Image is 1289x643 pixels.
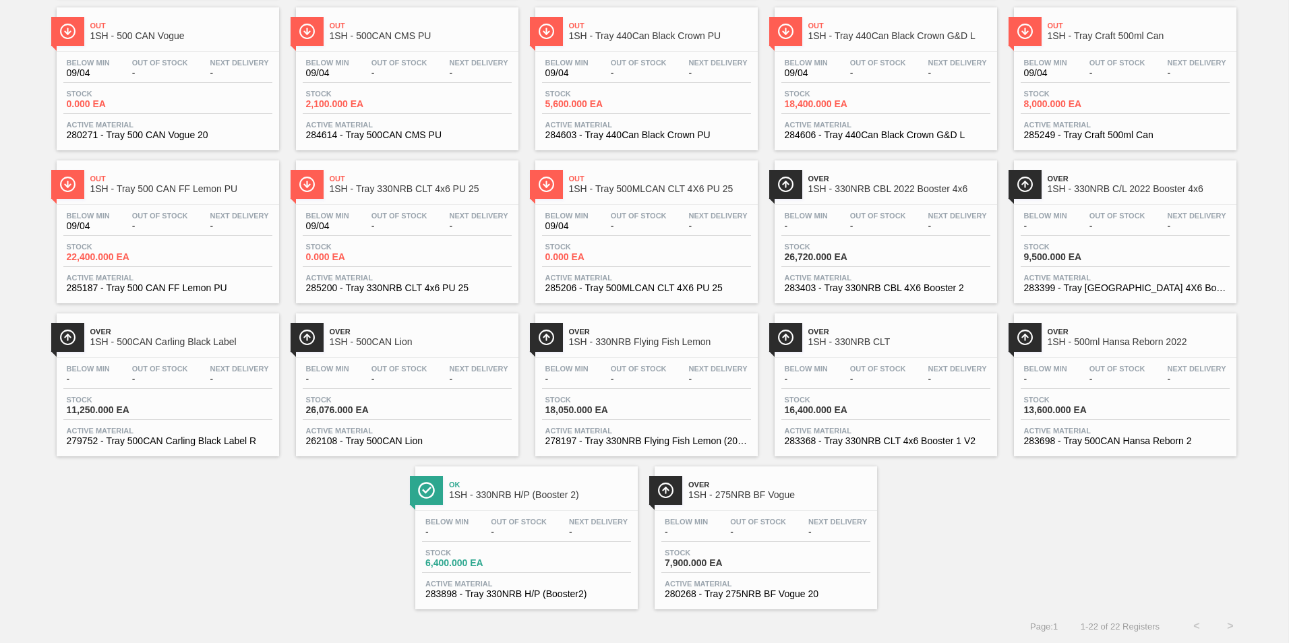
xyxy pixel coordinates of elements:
[785,221,828,231] span: -
[67,405,161,415] span: 11,250.000 EA
[67,99,161,109] span: 0.000 EA
[450,365,508,373] span: Next Delivery
[371,221,427,231] span: -
[67,283,269,293] span: 285187 - Tray 500 CAN FF Lemon PU
[611,59,667,67] span: Out Of Stock
[808,175,990,183] span: Over
[90,337,272,347] span: 1SH - 500CAN Carling Black Label
[405,456,644,609] a: ÍconeOk1SH - 330NRB H/P (Booster 2)Below Min-Out Of Stock-Next Delivery-Stock6,400.000 EAActive M...
[306,252,400,262] span: 0.000 EA
[330,337,512,347] span: 1SH - 500CAN Lion
[689,365,748,373] span: Next Delivery
[850,59,906,67] span: Out Of Stock
[1024,212,1067,220] span: Below Min
[545,99,640,109] span: 5,600.000 EA
[785,99,879,109] span: 18,400.000 EA
[545,212,589,220] span: Below Min
[132,221,188,231] span: -
[928,59,987,67] span: Next Delivery
[928,68,987,78] span: -
[785,396,879,404] span: Stock
[1024,283,1226,293] span: 283399 - Tray 330NRB Castle 4X6 Booster 2
[665,549,759,557] span: Stock
[371,365,427,373] span: Out Of Stock
[1048,337,1230,347] span: 1SH - 500ml Hansa Reborn 2022
[569,184,751,194] span: 1SH - Tray 500MLCAN CLT 4X6 PU 25
[569,518,628,526] span: Next Delivery
[210,59,269,67] span: Next Delivery
[132,59,188,67] span: Out Of Stock
[67,436,269,446] span: 279752 - Tray 500CAN Carling Black Label R
[1024,221,1067,231] span: -
[785,243,879,251] span: Stock
[611,221,667,231] span: -
[1078,621,1160,632] span: 1 - 22 of 22 Registers
[306,427,508,435] span: Active Material
[306,212,349,220] span: Below Min
[210,68,269,78] span: -
[1024,365,1067,373] span: Below Min
[785,274,987,282] span: Active Material
[665,558,759,568] span: 7,900.000 EA
[545,90,640,98] span: Stock
[371,59,427,67] span: Out Of Stock
[1024,68,1067,78] span: 09/04
[545,130,748,140] span: 284603 - Tray 440Can Black Crown PU
[545,396,640,404] span: Stock
[785,436,987,446] span: 283368 - Tray 330NRB CLT 4x6 Booster 1 V2
[1048,175,1230,183] span: Over
[299,329,316,346] img: Ícone
[1024,274,1226,282] span: Active Material
[59,23,76,40] img: Ícone
[545,427,748,435] span: Active Material
[611,68,667,78] span: -
[1213,609,1247,643] button: >
[785,121,987,129] span: Active Material
[67,243,161,251] span: Stock
[210,374,269,384] span: -
[210,212,269,220] span: Next Delivery
[644,456,884,609] a: ÍconeOver1SH - 275NRB BF VogueBelow Min-Out Of Stock-Next Delivery-Stock7,900.000 EAActive Materi...
[306,365,349,373] span: Below Min
[545,283,748,293] span: 285206 - Tray 500MLCAN CLT 4X6 PU 25
[525,150,765,303] a: ÍconeOut1SH - Tray 500MLCAN CLT 4X6 PU 25Below Min09/04Out Of Stock-Next Delivery-Stock0.000 EAAc...
[688,490,870,500] span: 1SH - 275NRB BF Vogue
[611,365,667,373] span: Out Of Stock
[132,68,188,78] span: -
[665,589,867,599] span: 280268 - Tray 275NRB BF Vogue 20
[808,527,867,537] span: -
[47,303,286,456] a: ÍconeOver1SH - 500CAN Carling Black LabelBelow Min-Out Of Stock-Next Delivery-Stock11,250.000 EAA...
[90,175,272,183] span: Out
[525,303,765,456] a: ÍconeOver1SH - 330NRB Flying Fish LemonBelow Min-Out Of Stock-Next Delivery-Stock18,050.000 EAAct...
[90,31,272,41] span: 1SH - 500 CAN Vogue
[1024,90,1118,98] span: Stock
[306,243,400,251] span: Stock
[611,374,667,384] span: -
[330,31,512,41] span: 1SH - 500CAN CMS PU
[306,90,400,98] span: Stock
[785,365,828,373] span: Below Min
[765,303,1004,456] a: ÍconeOver1SH - 330NRB CLTBelow Min-Out Of Stock-Next Delivery-Stock16,400.000 EAActive Material28...
[545,221,589,231] span: 09/04
[1089,374,1145,384] span: -
[1024,396,1118,404] span: Stock
[850,365,906,373] span: Out Of Stock
[449,490,631,500] span: 1SH - 330NRB H/P (Booster 2)
[425,589,628,599] span: 283898 - Tray 330NRB H/P (Booster2)
[1089,221,1145,231] span: -
[67,365,110,373] span: Below Min
[850,374,906,384] span: -
[1030,621,1058,632] span: Page : 1
[689,221,748,231] span: -
[1024,252,1118,262] span: 9,500.000 EA
[425,518,469,526] span: Below Min
[306,68,349,78] span: 09/04
[330,22,512,30] span: Out
[569,527,628,537] span: -
[90,184,272,194] span: 1SH - Tray 500 CAN FF Lemon PU
[785,59,828,67] span: Below Min
[1024,243,1118,251] span: Stock
[777,23,794,40] img: Ícone
[569,31,751,41] span: 1SH - Tray 440Can Black Crown PU
[67,90,161,98] span: Stock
